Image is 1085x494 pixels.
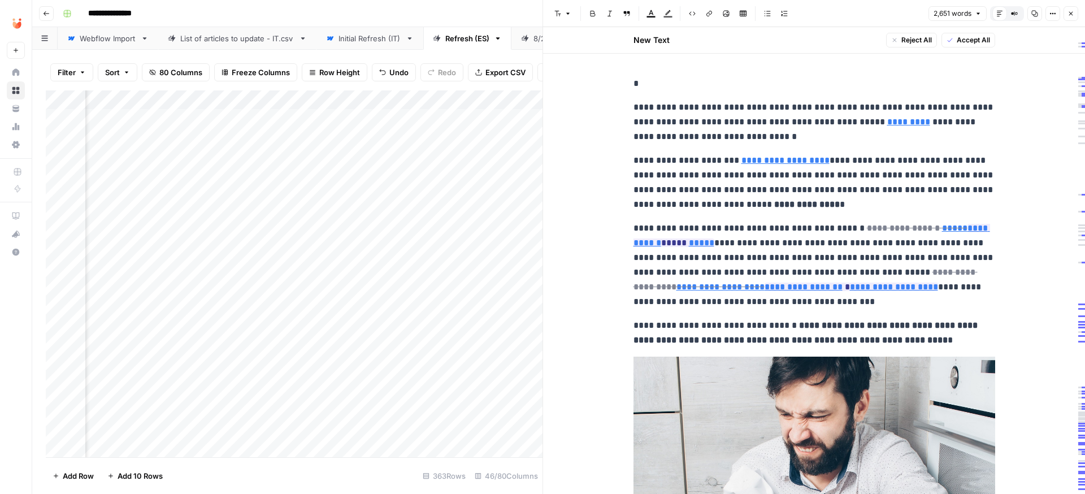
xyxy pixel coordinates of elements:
div: 46/80 Columns [470,467,542,485]
button: Add Row [46,467,101,485]
span: Row Height [319,67,360,78]
div: List of articles to update - IT.csv [180,33,294,44]
span: Freeze Columns [232,67,290,78]
button: 2,651 words [928,6,987,21]
button: What's new? [7,225,25,243]
a: 8/25 List [511,27,586,50]
button: Add 10 Rows [101,467,170,485]
a: Browse [7,81,25,99]
a: Refresh (ES) [423,27,511,50]
span: Undo [389,67,409,78]
button: Undo [372,63,416,81]
button: Row Height [302,63,367,81]
div: 8/25 List [533,33,564,44]
a: AirOps Academy [7,207,25,225]
div: Refresh (ES) [445,33,489,44]
button: 80 Columns [142,63,210,81]
span: 80 Columns [159,67,202,78]
div: What's new? [7,226,24,242]
button: Reject All [886,33,937,47]
span: Add Row [63,470,94,482]
span: Redo [438,67,456,78]
span: Reject All [901,35,932,45]
button: Freeze Columns [214,63,297,81]
a: Usage [7,118,25,136]
a: Home [7,63,25,81]
a: Your Data [7,99,25,118]
div: Initial Refresh (IT) [338,33,401,44]
button: Accept All [941,33,995,47]
a: Initial Refresh (IT) [316,27,423,50]
div: 363 Rows [418,467,470,485]
a: Webflow Import [58,27,158,50]
h2: New Text [633,34,670,46]
button: Redo [420,63,463,81]
button: Sort [98,63,137,81]
span: Sort [105,67,120,78]
button: Help + Support [7,243,25,261]
span: 2,651 words [934,8,971,19]
button: Export CSV [468,63,533,81]
div: Webflow Import [80,33,136,44]
span: Export CSV [485,67,526,78]
a: List of articles to update - IT.csv [158,27,316,50]
span: Accept All [957,35,990,45]
a: Settings [7,136,25,154]
img: Unobravo Logo [7,13,27,33]
span: Filter [58,67,76,78]
span: Add 10 Rows [118,470,163,482]
button: Filter [50,63,93,81]
button: Workspace: Unobravo [7,9,25,37]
